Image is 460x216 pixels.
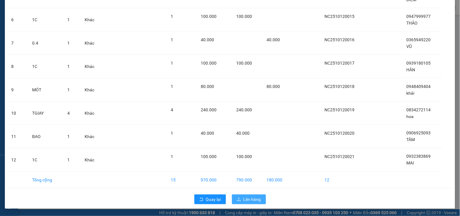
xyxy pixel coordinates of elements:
span: upload [237,197,241,202]
span: NC2510120021 [325,154,355,159]
td: 0.4 [27,32,62,55]
span: 40.000 [201,131,214,136]
td: 15 [166,172,196,188]
span: NC2510120019 [325,107,355,112]
span: NC2510120016 [325,37,355,42]
td: 11 [6,125,27,148]
span: NC2510120017 [325,61,355,66]
span: NC2510120018 [325,84,355,89]
span: rollback [199,197,203,202]
td: TGIAY [27,102,62,125]
span: 100.000 [237,61,252,66]
span: Lên hàng [243,196,261,203]
td: Khác [80,8,103,32]
span: khải [407,91,415,96]
span: 1 [171,37,173,42]
span: 0947999977 [407,14,431,19]
span: 240.000 [201,107,217,112]
span: MAI [407,161,414,166]
td: 1C [27,148,62,172]
span: 0906925093 [407,131,431,136]
td: 7 [6,32,27,55]
li: Hotline: 02839552959 [57,22,254,30]
td: Khác [80,32,103,55]
td: Khác [80,102,103,125]
button: uploadLên hàng [232,194,266,204]
span: 240.000 [237,107,252,112]
td: 10 [6,102,27,125]
span: 40.000 [237,131,250,136]
td: 180.000 [262,172,292,188]
span: Quay lại [206,196,221,203]
span: NC2510120015 [325,14,355,19]
span: THẢO [407,21,418,25]
span: 0948409404 [407,84,431,89]
span: 4 [67,111,70,116]
td: MÓT [27,78,62,102]
li: 26 Phó Cơ Điều, Phường 12 [57,15,254,22]
span: 1 [67,87,70,92]
span: 1 [171,84,173,89]
td: Khác [80,78,103,102]
span: 100.000 [201,61,217,66]
td: 1C [27,8,62,32]
span: 0365949220 [407,37,431,42]
td: 970.000 [196,172,232,188]
td: 9 [6,78,27,102]
span: 0932383869 [407,154,431,159]
span: 1 [171,131,173,136]
span: hoa [407,114,414,119]
td: 12 [6,148,27,172]
span: 1 [67,64,70,69]
td: 1C [27,55,62,78]
td: 12 [320,172,367,188]
span: VŨ [407,44,412,49]
span: 0939180105 [407,61,431,66]
td: 8 [6,55,27,78]
span: 100.000 [201,14,217,19]
span: HÂN [407,67,415,72]
span: 1 [171,14,173,19]
td: Tổng cộng [27,172,62,188]
span: 1 [67,157,70,162]
span: 40.000 [201,37,214,42]
td: BAO [27,125,62,148]
span: 100.000 [237,154,252,159]
td: Khác [80,148,103,172]
span: 4 [171,107,173,112]
span: 100.000 [237,14,252,19]
span: TÂM [407,137,415,142]
span: 80.000 [201,84,214,89]
span: 1 [67,134,70,139]
span: 40.000 [267,37,280,42]
button: rollbackQuay lại [194,194,226,204]
span: 1 [67,41,70,46]
td: Khác [80,125,103,148]
td: 790.000 [232,172,262,188]
td: 6 [6,8,27,32]
span: 1 [171,154,173,159]
span: 1 [171,61,173,66]
td: Khác [80,55,103,78]
span: 80.000 [267,84,280,89]
span: 1 [67,17,70,22]
span: 0834272114 [407,107,431,112]
span: 100.000 [201,154,217,159]
b: GỬI : Trạm Năm Căn [8,44,84,54]
span: NC2510120020 [325,131,355,136]
img: logo.jpg [8,8,38,38]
